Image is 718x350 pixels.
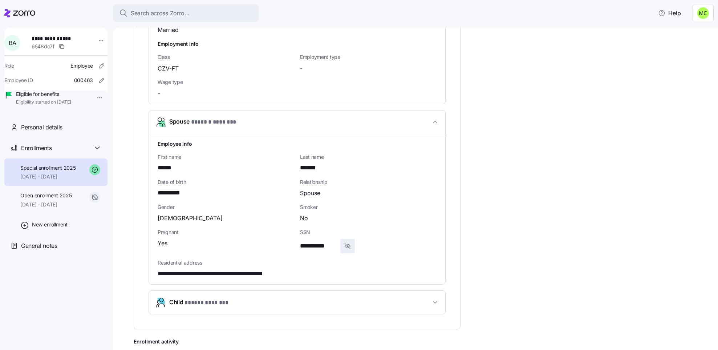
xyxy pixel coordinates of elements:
[652,6,687,20] button: Help
[16,90,71,98] span: Eligible for benefits
[158,79,294,86] span: Wage type
[300,153,437,161] span: Last name
[32,43,54,50] span: 6548dc7f
[300,229,437,236] span: SSN
[158,53,294,61] span: Class
[4,77,33,84] span: Employee ID
[21,144,52,153] span: Enrollments
[74,77,93,84] span: 000463
[158,259,437,266] span: Residential address
[300,178,437,186] span: Relationship
[16,99,71,105] span: Eligibility started on [DATE]
[4,62,14,69] span: Role
[158,204,294,211] span: Gender
[300,64,303,73] span: -
[300,214,308,223] span: No
[20,192,72,199] span: Open enrollment 2025
[158,140,437,148] h1: Employee info
[113,4,259,22] button: Search across Zorro...
[158,25,179,35] span: Married
[9,40,16,46] span: B A
[20,201,72,208] span: [DATE] - [DATE]
[158,239,167,248] span: Yes
[158,64,179,73] span: CZV-FT
[32,221,68,228] span: New enrollment
[300,189,320,198] span: Spouse
[300,204,437,211] span: Smoker
[300,53,437,61] span: Employment type
[20,173,76,180] span: [DATE] - [DATE]
[169,298,230,307] span: Child
[70,62,93,69] span: Employee
[658,9,681,17] span: Help
[21,123,62,132] span: Personal details
[134,338,461,345] span: Enrollment activity
[20,164,76,172] span: Special enrollment 2025
[158,153,294,161] span: First name
[158,40,437,48] h1: Employment info
[158,229,294,236] span: Pregnant
[697,7,709,19] img: fb6fbd1e9160ef83da3948286d18e3ea
[21,241,57,250] span: General notes
[158,178,294,186] span: Date of birth
[169,117,246,127] span: Spouse
[158,89,160,98] span: -
[131,9,190,18] span: Search across Zorro...
[158,214,223,223] span: [DEMOGRAPHIC_DATA]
